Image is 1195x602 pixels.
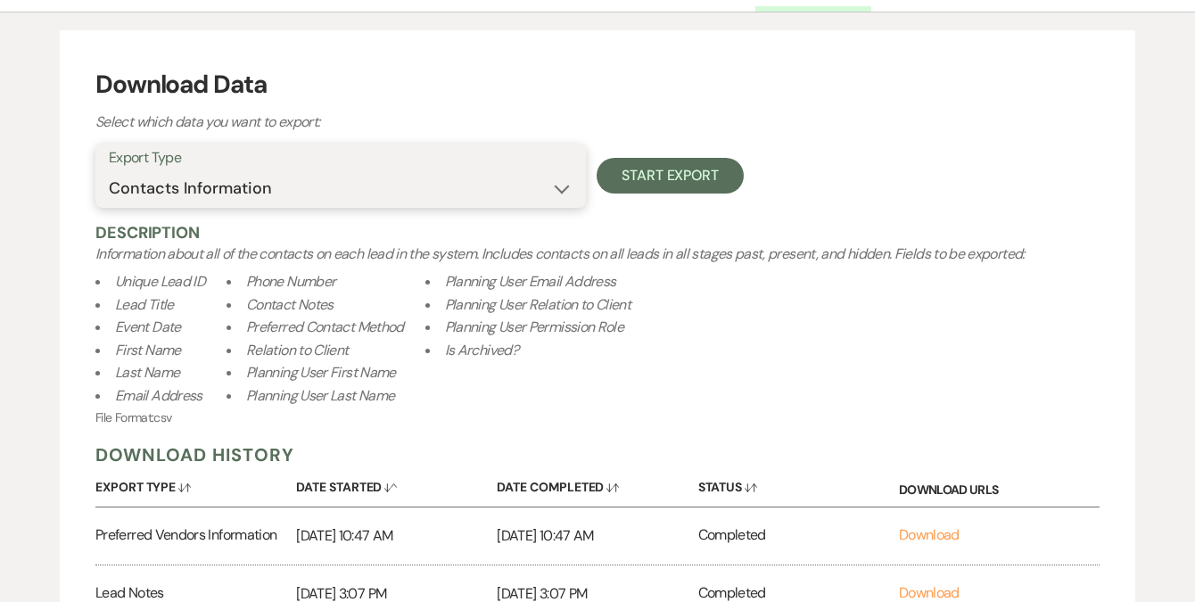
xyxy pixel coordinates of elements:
button: Date Started [296,466,497,501]
li: Unique Lead ID [95,270,205,293]
li: Planning User Relation to Client [425,293,631,317]
li: Lead Title [95,293,205,317]
p: [DATE] 10:47 AM [296,524,497,548]
button: Start Export [597,158,744,194]
a: Download [899,583,960,602]
div: Preferred Vendors Information [95,507,296,565]
li: Phone Number [227,270,404,293]
label: Export Type [109,145,573,171]
li: Email Address [95,384,205,408]
span: Fields to be exported: [95,244,1100,408]
li: Planning User Email Address [425,270,631,293]
li: Preferred Contact Method [227,316,404,339]
li: Last Name [95,361,205,384]
a: Download [899,525,960,544]
li: Planning User First Name [227,361,404,384]
li: Relation to Client [227,339,404,362]
li: Event Date [95,316,205,339]
li: Is Archived? [425,339,631,362]
div: Information about all of the contacts on each lead in the system. Includes contacts on all leads ... [95,243,1100,408]
button: Status [698,466,899,501]
div: Completed [698,507,899,565]
button: Date Completed [497,466,697,501]
h5: Download History [95,443,1100,466]
p: [DATE] 10:47 AM [497,524,697,548]
li: Planning User Permission Role [425,316,631,339]
li: Contact Notes [227,293,404,317]
h3: Download Data [95,66,1100,103]
h5: Description [95,222,1100,243]
li: Planning User Last Name [227,384,404,408]
p: File Format: csv [95,408,1100,427]
button: Export Type [95,466,296,501]
li: First Name [95,339,205,362]
p: Select which data you want to export: [95,111,720,134]
div: Download URLs [899,466,1100,507]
